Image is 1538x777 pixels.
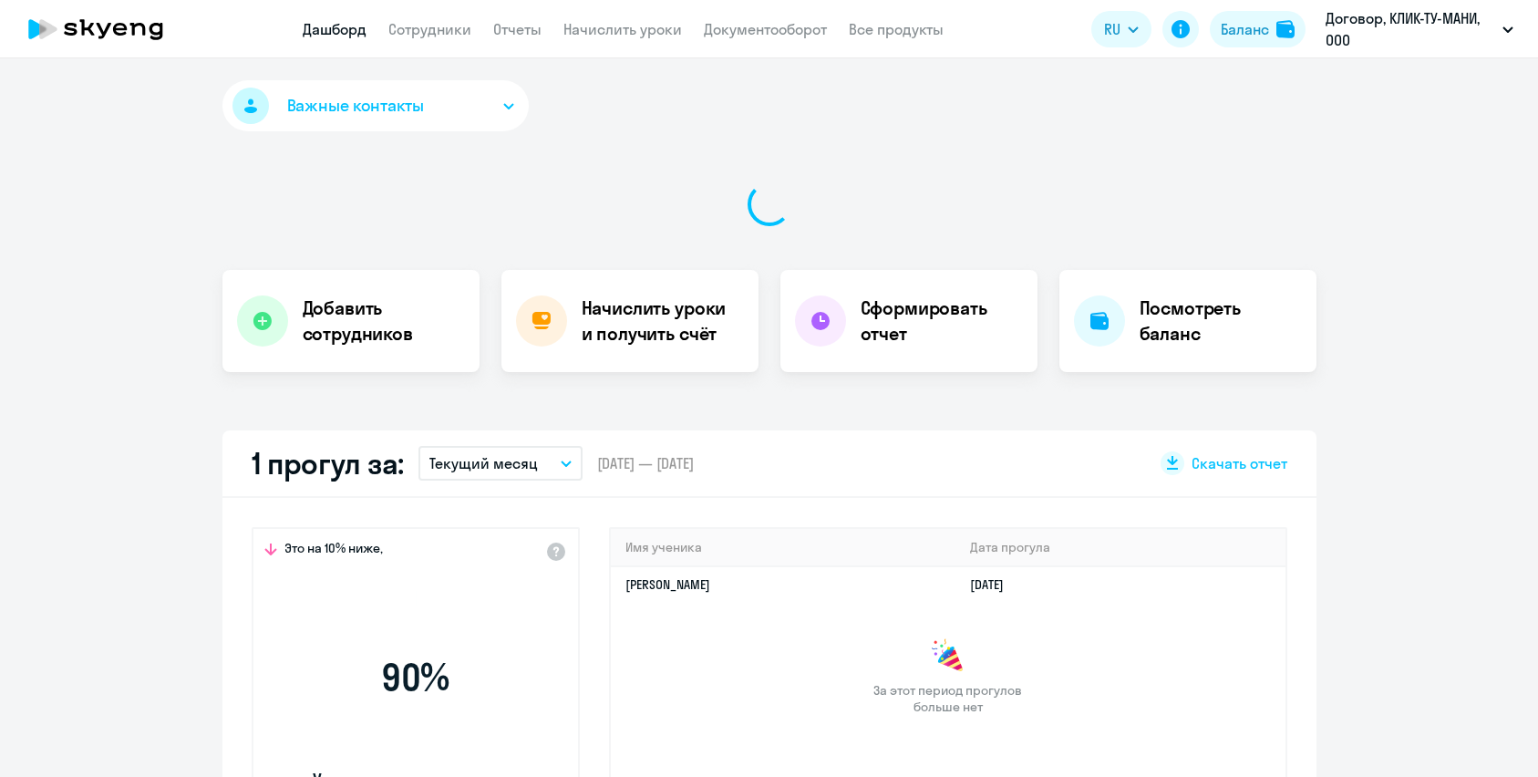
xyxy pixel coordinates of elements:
[611,529,956,566] th: Имя ученика
[222,80,529,131] button: Важные контакты
[1316,7,1523,51] button: Договор, КЛИК-ТУ-МАНИ, ООО
[849,20,944,38] a: Все продукты
[861,295,1023,347] h4: Сформировать отчет
[1140,295,1302,347] h4: Посмотреть баланс
[597,453,694,473] span: [DATE] — [DATE]
[1210,11,1306,47] button: Балансbalance
[1104,18,1120,40] span: RU
[388,20,471,38] a: Сотрудники
[625,576,710,593] a: [PERSON_NAME]
[1091,11,1151,47] button: RU
[930,638,966,675] img: congrats
[418,446,583,481] button: Текущий месяц
[284,540,383,562] span: Это на 10% ниже,
[1326,7,1495,51] p: Договор, КЛИК-ТУ-МАНИ, ООО
[563,20,682,38] a: Начислить уроки
[429,452,538,474] p: Текущий месяц
[303,295,465,347] h4: Добавить сотрудников
[1276,20,1295,38] img: balance
[970,576,1018,593] a: [DATE]
[493,20,542,38] a: Отчеты
[582,295,740,347] h4: Начислить уроки и получить счёт
[955,529,1285,566] th: Дата прогула
[704,20,827,38] a: Документооборот
[1192,453,1287,473] span: Скачать отчет
[872,682,1025,715] span: За этот период прогулов больше нет
[1221,18,1269,40] div: Баланс
[252,445,404,482] h2: 1 прогул за:
[303,20,366,38] a: Дашборд
[287,94,424,118] span: Важные контакты
[311,656,521,699] span: 90 %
